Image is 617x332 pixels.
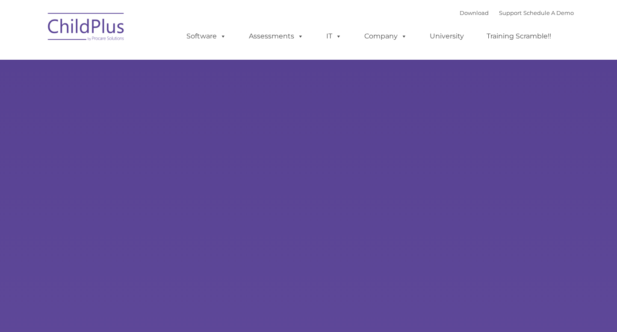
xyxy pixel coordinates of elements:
img: ChildPlus by Procare Solutions [44,7,129,50]
a: Download [460,9,489,16]
a: Schedule A Demo [523,9,574,16]
a: Company [356,28,416,45]
a: Assessments [240,28,312,45]
a: Software [178,28,235,45]
a: University [421,28,472,45]
font: | [460,9,574,16]
a: Support [499,9,522,16]
a: Training Scramble!! [478,28,560,45]
a: IT [318,28,350,45]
